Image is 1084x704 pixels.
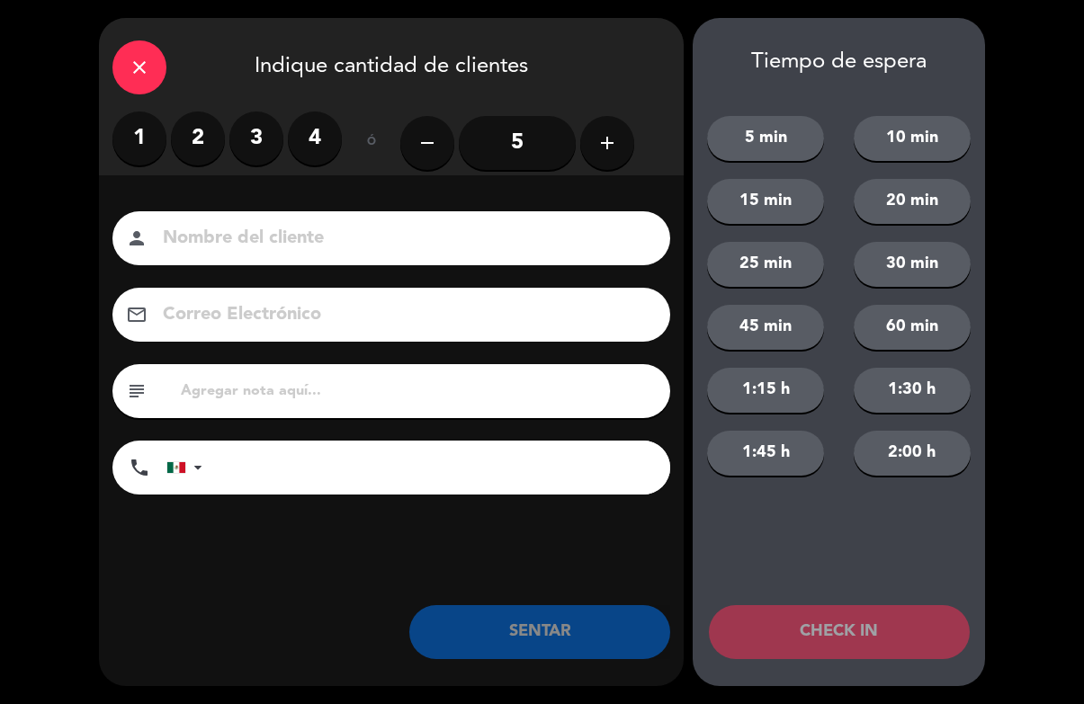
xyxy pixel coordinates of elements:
button: remove [400,116,454,170]
div: Indique cantidad de clientes [99,18,684,111]
button: 15 min [707,179,824,224]
label: 2 [171,111,225,165]
input: Correo Electrónico [161,299,647,331]
i: remove [417,132,438,154]
i: close [129,57,150,78]
label: 3 [229,111,283,165]
button: 20 min [854,179,971,224]
button: 1:15 h [707,368,824,413]
button: 25 min [707,242,824,287]
button: add [580,116,634,170]
i: person [126,227,148,249]
i: email [126,304,148,325]
button: SENTAR [409,605,670,659]
label: 4 [288,111,342,165]
label: 1 [112,111,166,165]
div: Mexico (México): +52 [167,441,209,494]
button: 10 min [854,116,971,161]
button: 60 min [854,305,971,350]
i: subject [126,380,148,402]
input: Nombre del cliente [161,223,647,254]
div: ó [342,111,400,174]
button: 1:30 h [854,368,971,413]
button: 30 min [854,242,971,287]
button: 5 min [707,116,824,161]
button: 2:00 h [854,431,971,476]
div: Tiempo de espera [693,49,985,76]
button: 1:45 h [707,431,824,476]
i: add [596,132,618,154]
button: CHECK IN [709,605,970,659]
i: phone [129,457,150,478]
input: Agregar nota aquí... [179,379,657,404]
button: 45 min [707,305,824,350]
